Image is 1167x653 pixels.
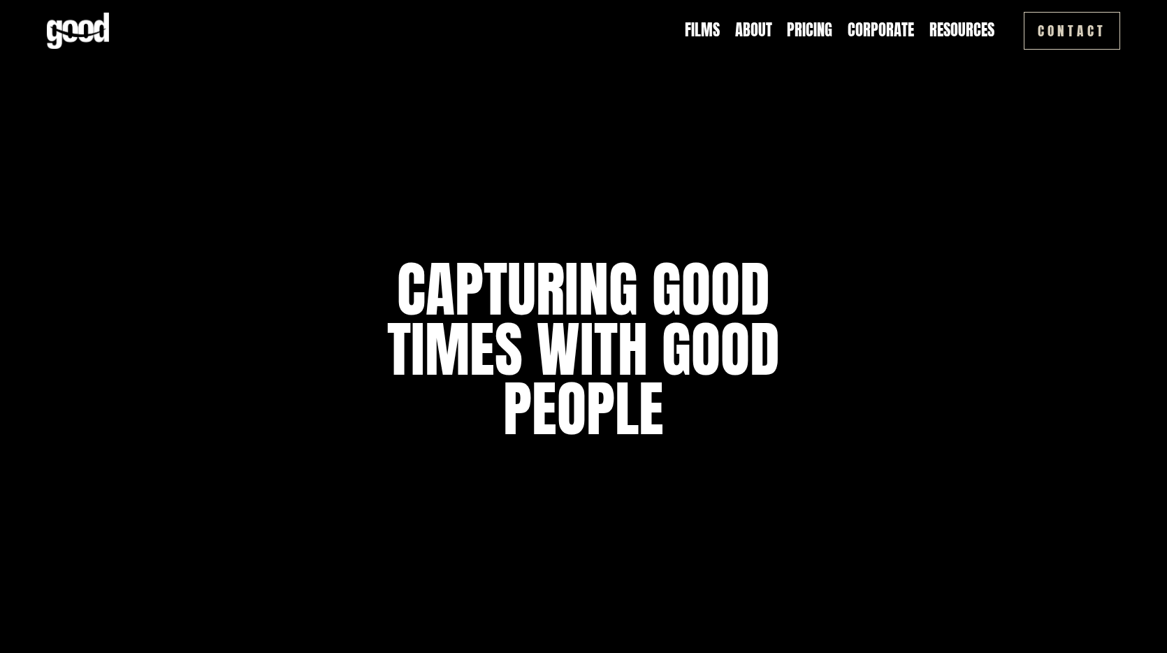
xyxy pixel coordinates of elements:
[339,259,828,438] h1: capturing good times with good people
[735,20,772,41] a: About
[47,13,109,49] img: Good Feeling Films
[848,20,914,41] a: Corporate
[929,21,994,40] span: Resources
[1024,12,1121,50] a: Contact
[929,20,994,41] a: folder dropdown
[787,20,832,41] a: Pricing
[685,20,720,41] a: Films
